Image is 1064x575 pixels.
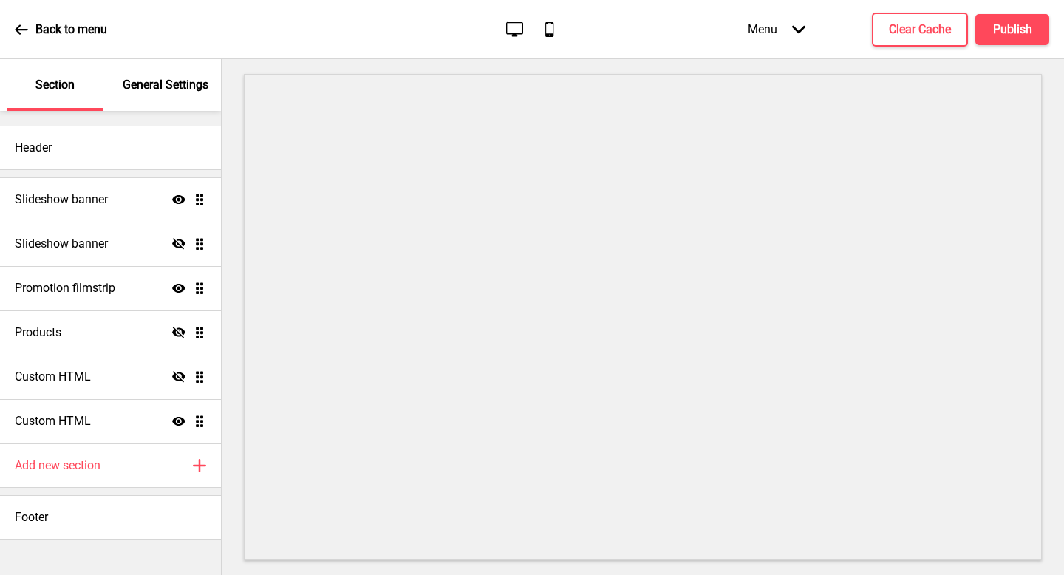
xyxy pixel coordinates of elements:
h4: Clear Cache [889,21,951,38]
h4: Footer [15,509,48,525]
button: Publish [975,14,1049,45]
div: Menu [733,7,820,51]
h4: Custom HTML [15,413,91,429]
h4: Publish [993,21,1032,38]
a: Back to menu [15,10,107,50]
h4: Header [15,140,52,156]
p: Back to menu [35,21,107,38]
h4: Promotion filmstrip [15,280,115,296]
h4: Custom HTML [15,369,91,385]
h4: Add new section [15,457,100,474]
h4: Slideshow banner [15,236,108,252]
button: Clear Cache [872,13,968,47]
h4: Products [15,324,61,341]
p: Section [35,77,75,93]
h4: Slideshow banner [15,191,108,208]
p: General Settings [123,77,208,93]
